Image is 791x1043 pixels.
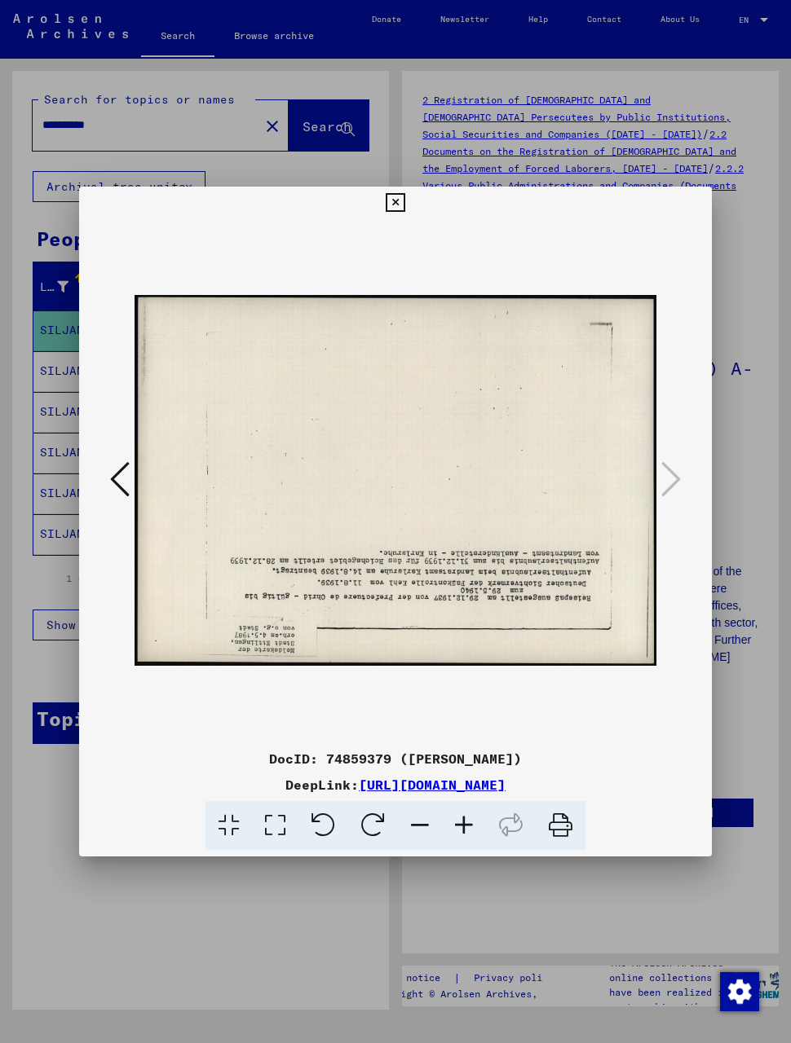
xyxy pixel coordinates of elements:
[719,971,758,1010] div: Change consent
[720,972,759,1011] img: Change consent
[359,777,506,793] a: [URL][DOMAIN_NAME]
[135,219,656,742] img: 002.jpg
[79,775,712,794] div: DeepLink:
[79,749,712,768] div: DocID: 74859379 ([PERSON_NAME])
